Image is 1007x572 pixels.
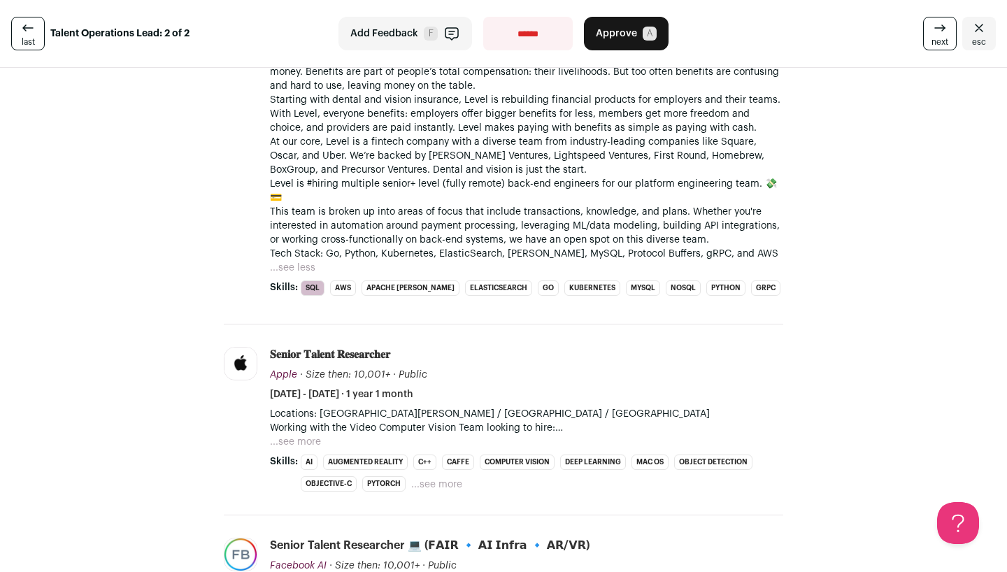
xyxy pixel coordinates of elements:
[270,407,783,421] p: Locations: [GEOGRAPHIC_DATA][PERSON_NAME] / [GEOGRAPHIC_DATA] / [GEOGRAPHIC_DATA]
[626,280,660,296] li: MySQL
[329,561,420,571] span: · Size then: 10,001+
[270,93,783,135] p: Starting with dental and vision insurance, Level is rebuilding financial products for employers a...
[465,280,532,296] li: Elasticsearch
[270,205,783,247] p: This team is broken up into areas of focus that include transactions, knowledge, and plans. Wheth...
[413,455,436,470] li: C++
[270,347,390,362] div: 𝐒𝐞𝐧𝐢𝐨𝐫 𝐓𝐚𝐥𝐞𝐧𝐭 𝐑𝐞𝐬𝐞𝐚𝐫𝐜𝐡𝐞𝐫
[270,51,783,93] p: Level makes it easy for people to pay with their benefits, while helping businesses and their tea...
[674,455,752,470] li: Object Detection
[362,476,406,492] li: PyTorch
[560,455,626,470] li: Deep Learning
[301,455,317,470] li: AI
[937,502,979,544] iframe: Help Scout Beacon - Open
[643,27,657,41] span: A
[270,561,327,571] span: Facebook AI
[270,135,783,177] p: At our core, Level is a fintech company with a diverse team from industry-leading companies like ...
[301,476,357,492] li: Objective-C
[270,177,783,205] p: Level is #hiring multiple senior+ level (fully remote) back-end engineers for our platform engine...
[300,370,390,380] span: · Size then: 10,001+
[538,280,559,296] li: Go
[399,370,427,380] span: Public
[270,387,413,401] span: [DATE] - [DATE] · 1 year 1 month
[706,280,745,296] li: Python
[350,27,418,41] span: Add Feedback
[751,280,780,296] li: gRPC
[362,280,459,296] li: Apache [PERSON_NAME]
[564,280,620,296] li: Kubernetes
[411,478,462,492] button: ...see more
[442,455,474,470] li: Caffe
[301,280,324,296] li: SQL
[962,17,996,50] a: Close
[270,435,321,449] button: ...see more
[923,17,957,50] a: next
[11,17,45,50] a: last
[972,36,986,48] span: esc
[480,455,555,470] li: Computer Vision
[596,27,637,41] span: Approve
[338,17,472,50] button: Add Feedback F
[50,27,190,41] strong: Talent Operations Lead: 2 of 2
[224,348,257,380] img: c8722dff2615136d9fce51e30638829b1c8796bcfaaadfc89721e42d805fef6f.jpg
[666,280,701,296] li: NoSQL
[270,538,590,553] div: Senior Talent Researcher 💻 (𝗙𝗔𝗜𝗥 🔹 𝗔𝗜 𝗜𝗻𝗳𝗿𝗮 🔹 𝗔𝗥/𝗩𝗥)
[393,368,396,382] span: ·
[270,421,783,435] p: Working with the Video Computer Vision Team looking to hire:
[631,455,669,470] li: Mac OS
[270,261,315,275] button: ...see less
[424,27,438,41] span: F
[330,280,356,296] li: AWS
[323,455,408,470] li: Augmented Reality
[428,561,457,571] span: Public
[270,370,297,380] span: Apple
[22,36,35,48] span: last
[270,280,298,294] span: Skills:
[224,538,257,571] img: 4e8f8f8ea6f916b2987a5d9db723e60b304003819d0a15055c9b9b550b6f4247.jpg
[584,17,669,50] button: Approve A
[270,247,783,261] p: Tech Stack: Go, Python, Kubernetes, ElasticSearch, [PERSON_NAME], MySQL, Protocol Buffers, gRPC, ...
[931,36,948,48] span: next
[270,455,298,469] span: Skills:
